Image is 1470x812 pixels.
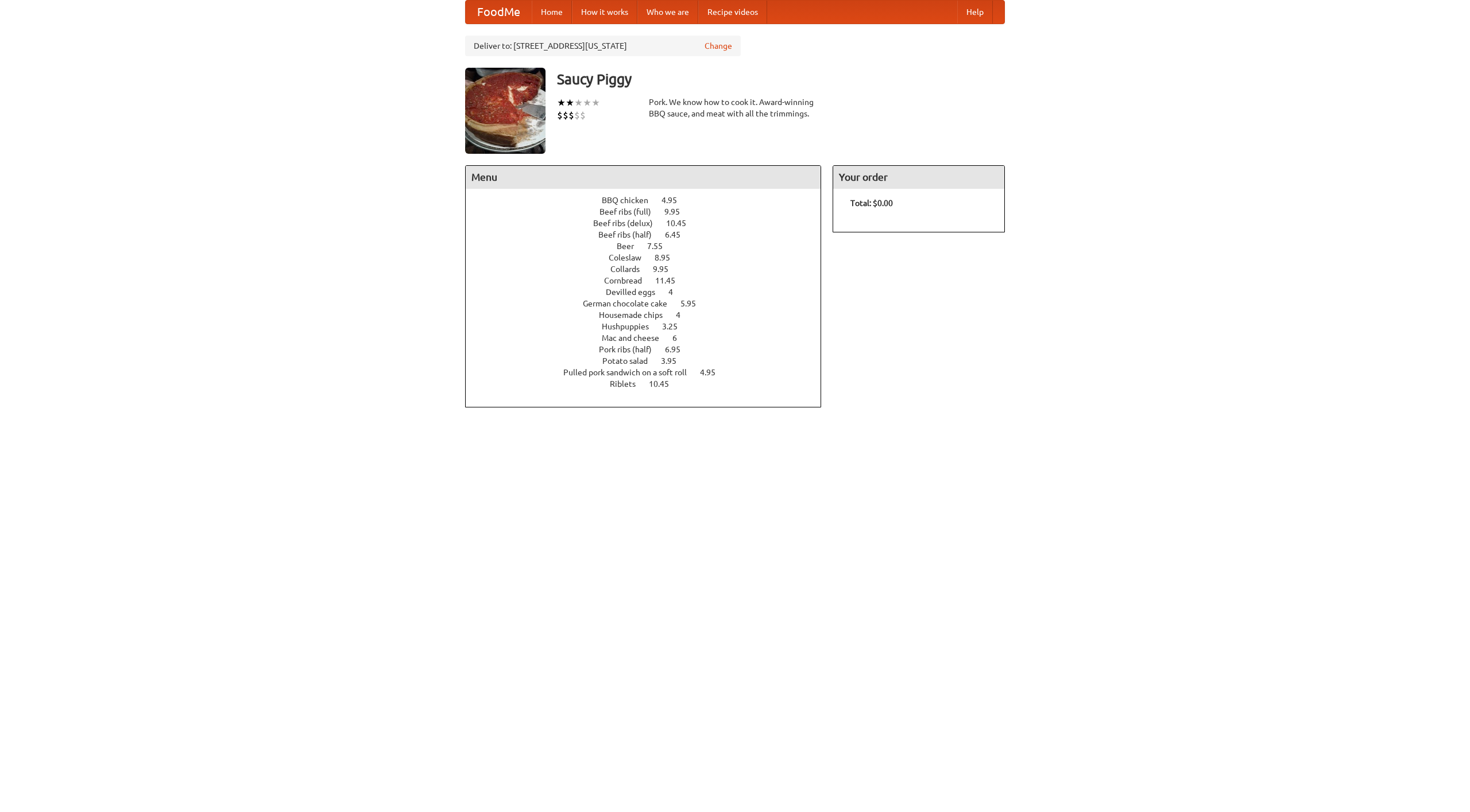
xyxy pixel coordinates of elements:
a: Coleslaw 8.95 [609,253,691,262]
li: ★ [574,96,583,109]
span: Housemade chips [599,310,674,320]
li: ★ [566,96,574,109]
span: 9.95 [664,207,691,216]
h3: Saucy Piggy [557,68,1005,91]
li: ★ [583,96,591,109]
span: Beef ribs (delux) [593,219,664,228]
span: 6 [672,333,688,343]
a: Collards 9.95 [610,265,690,274]
span: Devilled eggs [606,287,667,297]
li: $ [580,109,586,122]
a: Devilled eggs 4 [606,287,694,297]
span: 8.95 [655,253,682,262]
span: Riblets [610,379,647,388]
a: Mac and cheese 6 [602,333,698,343]
span: 6.95 [665,345,692,354]
a: BBQ chicken 4.95 [602,196,698,205]
li: $ [557,109,563,122]
span: German chocolate cake [583,299,679,308]
a: Riblets 10.45 [610,379,690,388]
span: 6.45 [665,230,692,239]
li: ★ [591,96,600,109]
a: Home [532,1,572,24]
b: Total: $0.00 [850,199,893,208]
span: 10.45 [666,219,698,228]
span: Mac and cheese [602,333,671,343]
a: Recipe videos [698,1,767,24]
span: Collards [610,265,651,274]
li: ★ [557,96,566,109]
a: Cornbread 11.45 [604,276,697,285]
h4: Your order [833,166,1004,189]
a: Beef ribs (delux) 10.45 [593,219,707,228]
span: Potato salad [602,356,659,366]
span: Beer [617,242,645,251]
a: Beef ribs (full) 9.95 [599,207,701,216]
span: 3.25 [662,322,689,331]
span: 4.95 [661,196,688,205]
div: Deliver to: [STREET_ADDRESS][US_STATE] [465,36,741,56]
a: Pulled pork sandwich on a soft roll 4.95 [563,368,737,377]
img: angular.jpg [465,68,546,154]
span: 9.95 [653,265,680,274]
li: $ [574,109,580,122]
span: 11.45 [655,276,687,285]
span: Hushpuppies [602,322,660,331]
span: Pulled pork sandwich on a soft roll [563,368,698,377]
span: 4 [676,310,692,320]
span: 7.55 [647,242,674,251]
span: 4 [668,287,684,297]
h4: Menu [466,166,821,189]
span: Beef ribs (half) [598,230,663,239]
a: Beef ribs (half) 6.45 [598,230,702,239]
a: Help [957,1,993,24]
span: 3.95 [661,356,688,366]
span: 10.45 [649,379,680,388]
div: Pork. We know how to cook it. Award-winning BBQ sauce, and meat with all the trimmings. [649,96,821,119]
a: Hushpuppies 3.25 [602,322,699,331]
a: FoodMe [466,1,532,24]
a: Housemade chips 4 [599,310,702,320]
a: Potato salad 3.95 [602,356,698,366]
span: 5.95 [680,299,707,308]
span: Pork ribs (half) [599,345,663,354]
a: How it works [572,1,637,24]
li: $ [568,109,574,122]
a: Change [705,40,732,52]
a: German chocolate cake 5.95 [583,299,717,308]
a: Who we are [637,1,698,24]
span: BBQ chicken [602,196,660,205]
a: Beer 7.55 [617,242,684,251]
span: Cornbread [604,276,653,285]
a: Pork ribs (half) 6.95 [599,345,702,354]
span: 4.95 [700,368,727,377]
span: Coleslaw [609,253,653,262]
li: $ [563,109,568,122]
span: Beef ribs (full) [599,207,663,216]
